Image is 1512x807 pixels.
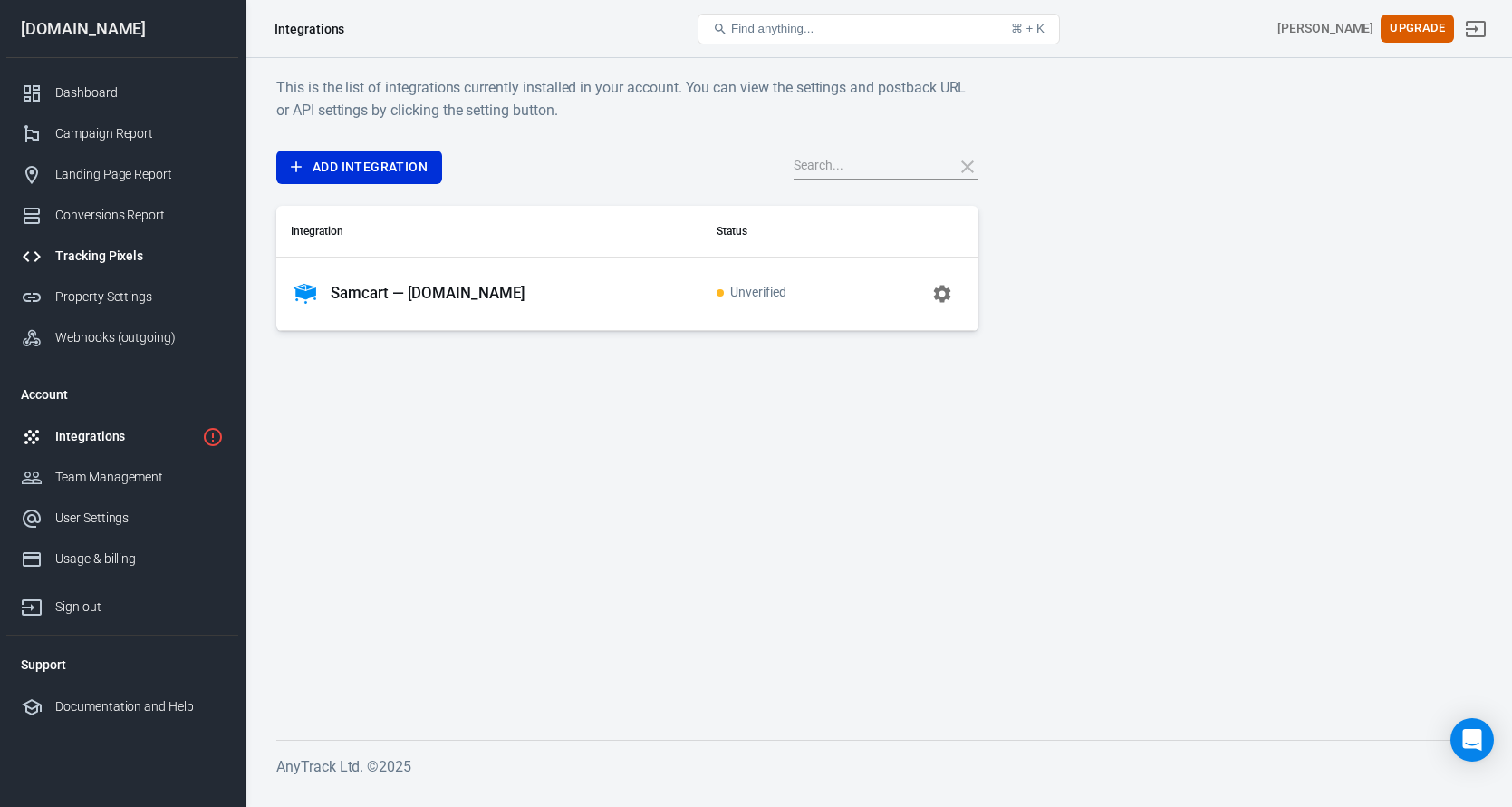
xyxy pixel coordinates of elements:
div: Documentation and Help [55,697,224,716]
button: Upgrade [1381,15,1454,43]
div: Property Settings [55,287,224,306]
div: Tracking Pixels [55,247,224,266]
a: Usage & billing [6,539,238,579]
div: Dashboard [55,83,224,102]
input: Search... [794,155,939,179]
div: Landing Page Report [55,165,224,184]
div: Integrations [274,20,344,38]
div: Integrations [55,427,195,446]
a: Landing Page Report [6,154,238,195]
li: Support [6,643,238,686]
div: Conversions Report [55,206,224,225]
th: Integration [276,206,702,258]
div: Open Intercom Messenger [1450,718,1494,762]
a: Add Integration [276,151,442,184]
div: Usage & billing [55,549,224,569]
a: Dashboard [6,73,238,113]
h6: This is the list of integrations currently installed in your account. You can view the settings a... [276,76,978,122]
th: Status [702,206,862,258]
p: Samcart — [DOMAIN_NAME] [331,284,525,303]
a: Tracking Pixels [6,236,238,277]
a: Team Management [6,457,238,498]
a: Webhooks (outgoing) [6,317,238,358]
a: Campaign Report [6,113,238,154]
a: Property Settings [6,277,238,317]
a: User Settings [6,498,238,539]
img: Samcart — jennnewlands.com [291,279,320,308]
h6: AnyTrack Ltd. © 2025 [276,755,1480,778]
div: User Settings [55,509,224,528]
div: [DOMAIN_NAME] [6,21,238,37]
svg: 1 networks not verified yet [202,426,224,448]
a: Sign out [6,579,238,627]
span: Unverified [717,286,786,301]
li: Account [6,373,238,416]
div: Account id: ZIblBrHO [1277,19,1373,38]
div: Webhooks (outgoing) [55,328,224,347]
a: Integrations [6,416,238,457]
span: Find anything... [731,22,814,35]
a: Sign out [1454,7,1498,51]
div: ⌘ + K [1011,22,1045,35]
div: Sign out [55,598,224,617]
div: Team Management [55,468,224,487]
a: Conversions Report [6,195,238,236]
div: Campaign Report [55,124,224,143]
button: Find anything...⌘ + K [698,14,1060,44]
